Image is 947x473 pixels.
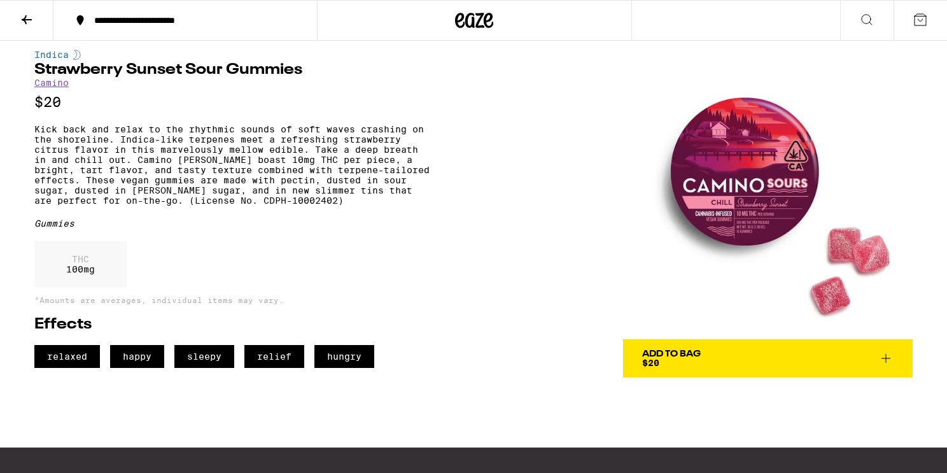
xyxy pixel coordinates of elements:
[34,94,430,110] p: $20
[642,349,701,358] div: Add To Bag
[642,358,659,368] span: $20
[34,218,430,229] div: Gummies
[244,345,304,368] span: relief
[34,317,430,332] h2: Effects
[314,345,374,368] span: hungry
[174,345,234,368] span: sleepy
[623,50,913,339] img: Camino - Strawberry Sunset Sour Gummies
[34,124,430,206] p: Kick back and relax to the rhythmic sounds of soft waves crashing on the shoreline. Indica-like t...
[110,345,164,368] span: happy
[66,254,95,264] p: THC
[73,50,81,60] img: indicaColor.svg
[34,50,430,60] div: Indica
[34,62,430,78] h1: Strawberry Sunset Sour Gummies
[623,339,913,378] button: Add To Bag$20
[34,78,69,88] a: Camino
[8,9,92,19] span: Hi. Need any help?
[34,345,100,368] span: relaxed
[34,296,430,304] p: *Amounts are averages, individual items may vary.
[34,241,127,287] div: 100 mg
